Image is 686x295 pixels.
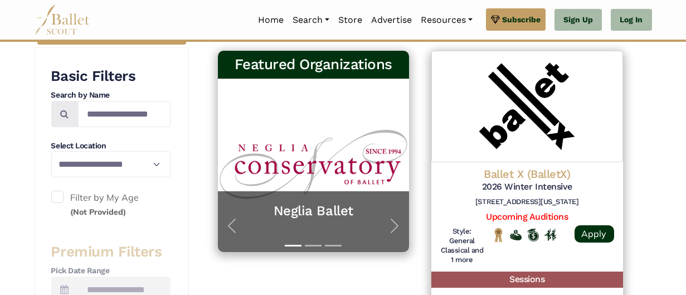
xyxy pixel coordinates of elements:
h3: Basic Filters [51,67,171,86]
h5: 2026 Winter Intensive [440,181,614,193]
img: In Person [544,229,556,241]
h4: Select Location [51,141,171,152]
h4: Pick Date Range [51,265,171,277]
a: Sign Up [554,9,602,31]
a: Store [334,8,367,32]
a: Search [288,8,334,32]
button: Slide 1 [285,239,301,252]
small: (Not Provided) [71,207,127,217]
a: Log In [611,9,651,31]
h5: Sessions [431,272,623,288]
h6: [STREET_ADDRESS][US_STATE] [440,197,614,207]
button: Slide 3 [325,239,342,252]
a: Subscribe [486,8,546,31]
img: gem.svg [491,13,500,26]
button: Slide 2 [305,239,322,252]
a: Resources [416,8,477,32]
h6: Style: General Classical and 1 more [440,227,484,265]
a: Apply [575,225,614,243]
h3: Premium Filters [51,243,171,262]
h4: Search by Name [51,90,171,101]
a: Upcoming Auditions [486,211,568,222]
h3: Featured Organizations [227,55,401,74]
label: Filter by My Age [51,191,171,219]
a: Neglia Ballet [229,202,398,220]
img: Offers Scholarship [527,229,539,241]
img: Logo [431,51,623,162]
a: Home [254,8,288,32]
h4: Ballet X (BalletX) [440,167,614,181]
img: National [493,228,504,242]
input: Search by names... [78,101,171,127]
img: Offers Financial Aid [510,230,522,240]
span: Subscribe [502,13,541,26]
a: Advertise [367,8,416,32]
